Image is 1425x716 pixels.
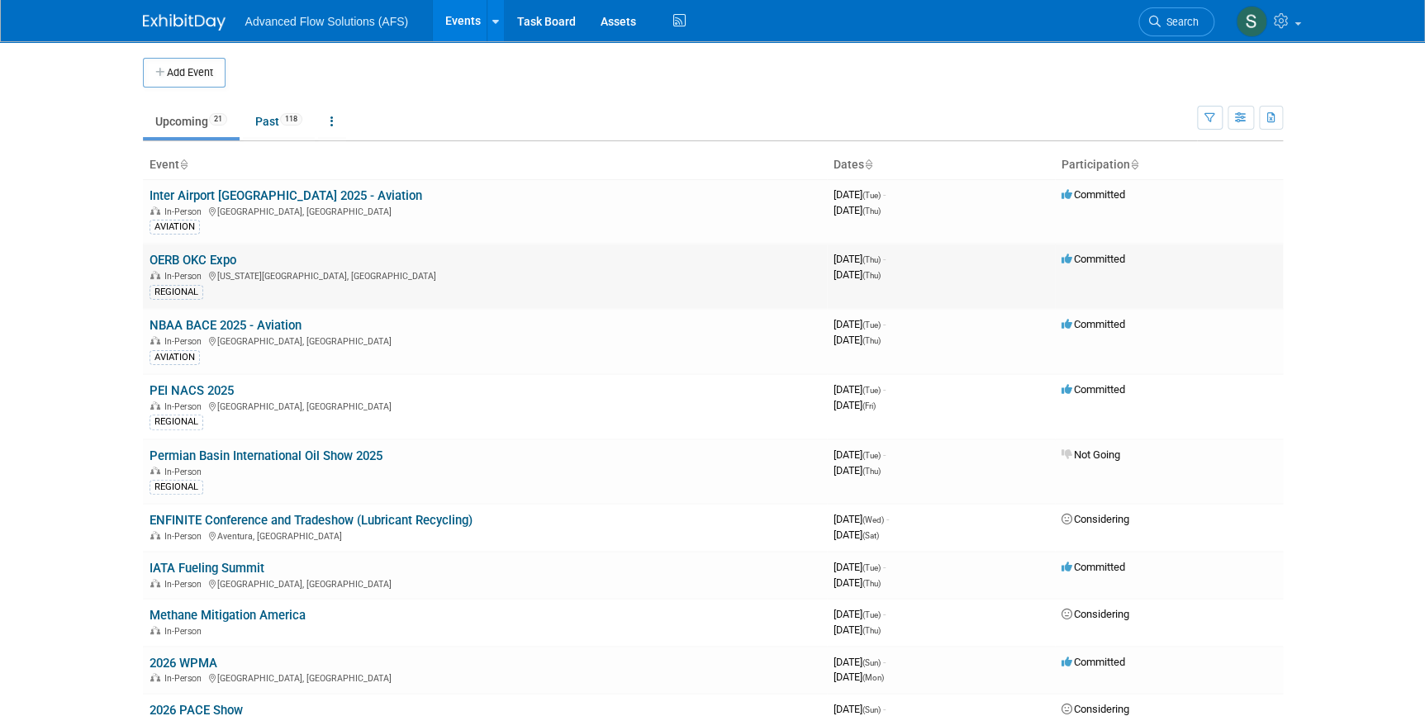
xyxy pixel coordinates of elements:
span: [DATE] [834,656,886,668]
span: In-Person [164,531,207,542]
span: (Tue) [862,191,881,200]
span: [DATE] [834,253,886,265]
img: Steve McAnally [1236,6,1267,37]
span: [DATE] [834,334,881,346]
span: - [883,383,886,396]
a: Inter Airport [GEOGRAPHIC_DATA] 2025 - Aviation [150,188,422,203]
span: (Thu) [862,206,881,216]
span: (Tue) [862,320,881,330]
a: Search [1138,7,1214,36]
span: [DATE] [834,399,876,411]
span: (Tue) [862,610,881,619]
span: [DATE] [834,671,884,683]
span: 118 [280,113,302,126]
span: In-Person [164,673,207,684]
span: (Thu) [862,579,881,588]
span: - [883,656,886,668]
span: [DATE] [834,188,886,201]
span: Committed [1062,318,1125,330]
a: Sort by Event Name [179,158,188,171]
a: Past118 [243,106,315,137]
a: IATA Fueling Summit [150,561,264,576]
a: PEI NACS 2025 [150,383,234,398]
span: Committed [1062,188,1125,201]
span: (Thu) [862,271,881,280]
span: In-Person [164,401,207,412]
span: [DATE] [834,561,886,573]
span: [DATE] [834,268,881,281]
span: (Sun) [862,705,881,714]
span: In-Person [164,206,207,217]
span: (Sun) [862,658,881,667]
img: In-Person Event [150,673,160,681]
span: In-Person [164,271,207,282]
span: (Thu) [862,626,881,635]
span: Committed [1062,253,1125,265]
div: REGIONAL [150,480,203,495]
div: [GEOGRAPHIC_DATA], [GEOGRAPHIC_DATA] [150,204,820,217]
div: AVIATION [150,220,200,235]
span: (Thu) [862,467,881,476]
span: [DATE] [834,624,881,636]
span: [DATE] [834,448,886,461]
span: (Fri) [862,401,876,410]
button: Add Event [143,58,226,88]
span: [DATE] [834,576,881,589]
span: Considering [1062,608,1129,620]
img: In-Person Event [150,271,160,279]
div: [GEOGRAPHIC_DATA], [GEOGRAPHIC_DATA] [150,334,820,347]
img: In-Person Event [150,531,160,539]
span: (Mon) [862,673,884,682]
th: Participation [1055,151,1283,179]
span: [DATE] [834,464,881,477]
span: Committed [1062,656,1125,668]
div: [GEOGRAPHIC_DATA], [GEOGRAPHIC_DATA] [150,671,820,684]
span: (Sat) [862,531,879,540]
span: (Thu) [862,255,881,264]
img: In-Person Event [150,401,160,410]
th: Dates [827,151,1055,179]
span: [DATE] [834,703,886,715]
span: [DATE] [834,513,889,525]
span: [DATE] [834,608,886,620]
span: In-Person [164,336,207,347]
span: In-Person [164,579,207,590]
a: Permian Basin International Oil Show 2025 [150,448,382,463]
img: In-Person Event [150,579,160,587]
span: (Tue) [862,386,881,395]
div: Aventura, [GEOGRAPHIC_DATA] [150,529,820,542]
span: Search [1161,16,1199,28]
a: OERB OKC Expo [150,253,236,268]
span: Considering [1062,513,1129,525]
img: In-Person Event [150,467,160,475]
span: - [883,608,886,620]
img: ExhibitDay [143,14,226,31]
span: - [883,188,886,201]
span: (Tue) [862,451,881,460]
span: [DATE] [834,383,886,396]
div: [US_STATE][GEOGRAPHIC_DATA], [GEOGRAPHIC_DATA] [150,268,820,282]
span: Advanced Flow Solutions (AFS) [245,15,409,28]
a: Sort by Start Date [864,158,872,171]
span: (Tue) [862,563,881,572]
a: Methane Mitigation America [150,608,306,623]
div: REGIONAL [150,415,203,429]
span: Considering [1062,703,1129,715]
span: 21 [209,113,227,126]
span: - [883,561,886,573]
img: In-Person Event [150,206,160,215]
span: In-Person [164,626,207,637]
span: (Wed) [862,515,884,524]
span: Committed [1062,383,1125,396]
span: - [886,513,889,525]
span: [DATE] [834,204,881,216]
span: - [883,448,886,461]
span: - [883,318,886,330]
span: - [883,253,886,265]
span: [DATE] [834,529,879,541]
span: Committed [1062,561,1125,573]
div: AVIATION [150,350,200,365]
img: In-Person Event [150,626,160,634]
img: In-Person Event [150,336,160,344]
a: Sort by Participation Type [1130,158,1138,171]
